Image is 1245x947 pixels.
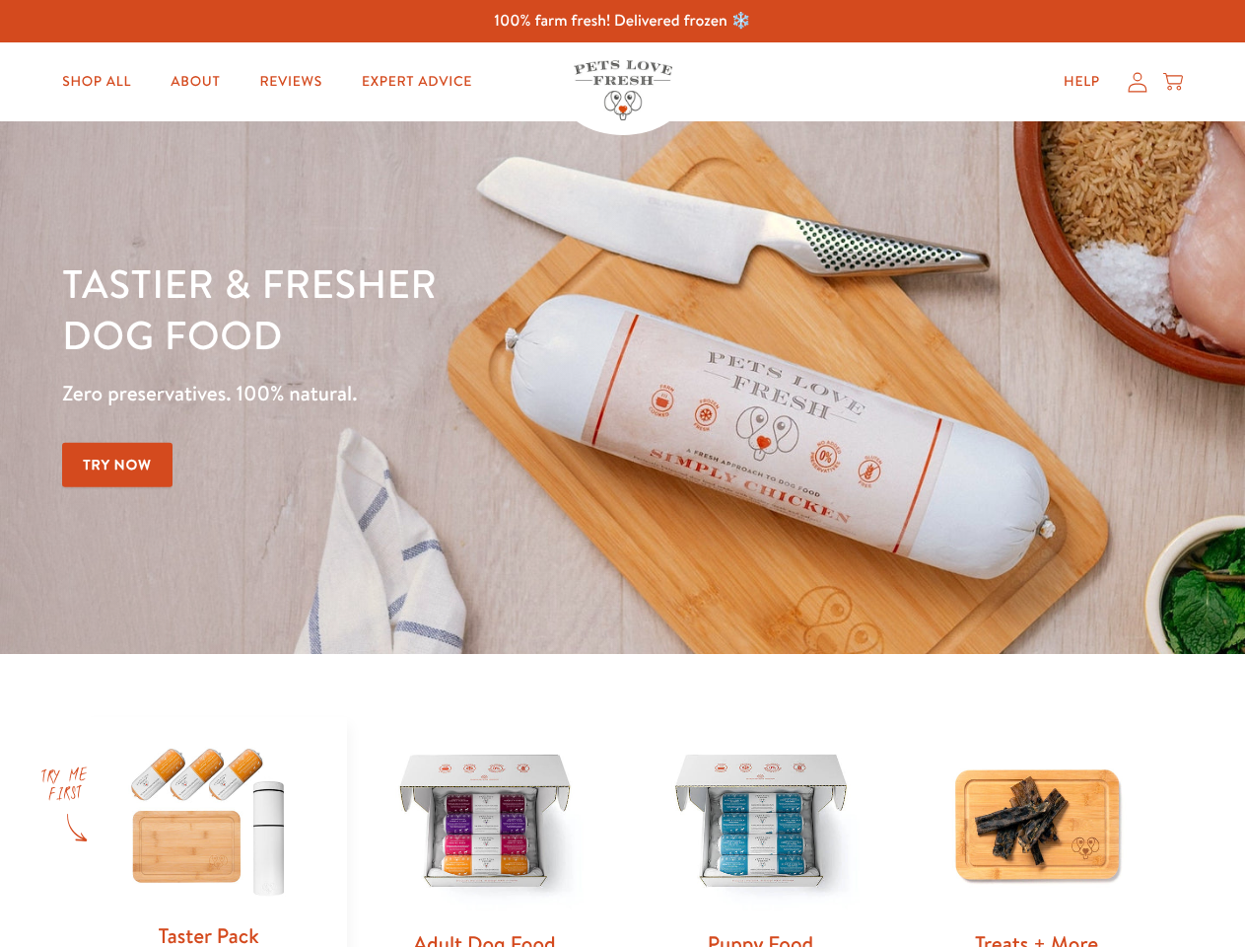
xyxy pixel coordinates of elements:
a: Expert Advice [346,62,488,102]
a: Reviews [243,62,337,102]
a: Help [1048,62,1116,102]
a: Shop All [46,62,147,102]
h1: Tastier & fresher dog food [62,257,809,360]
img: Pets Love Fresh [574,60,672,120]
p: Zero preservatives. 100% natural. [62,376,809,411]
a: Try Now [62,443,173,487]
a: About [155,62,236,102]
